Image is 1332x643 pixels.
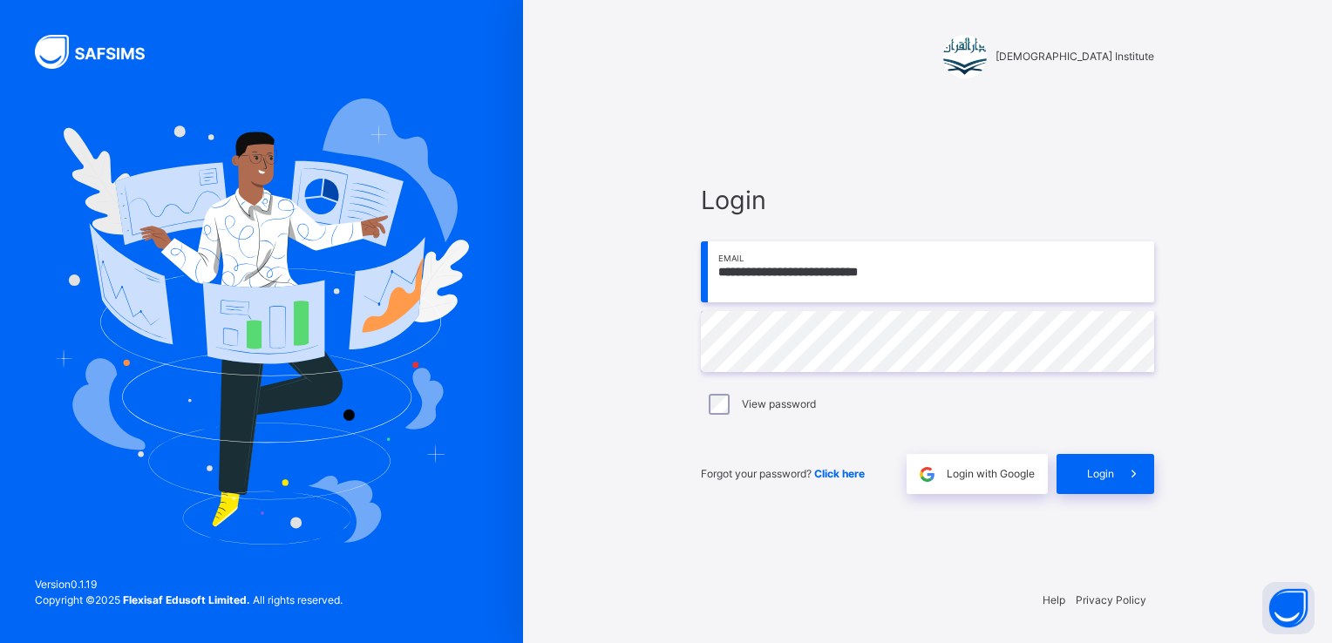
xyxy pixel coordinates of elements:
[701,181,1154,219] span: Login
[917,464,937,484] img: google.396cfc9801f0270233282035f929180a.svg
[701,467,865,480] span: Forgot your password?
[1043,593,1065,606] a: Help
[1076,593,1146,606] a: Privacy Policy
[1087,466,1114,482] span: Login
[742,396,816,412] label: View password
[35,35,166,69] img: SAFSIMS Logo
[54,98,469,545] img: Hero Image
[35,593,343,606] span: Copyright © 2025 All rights reserved.
[35,577,343,592] span: Version 0.1.19
[814,467,865,480] a: Click here
[123,593,250,606] strong: Flexisaf Edusoft Limited.
[947,466,1035,482] span: Login with Google
[996,49,1154,64] span: [DEMOGRAPHIC_DATA] Institute
[1262,582,1315,634] button: Open asap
